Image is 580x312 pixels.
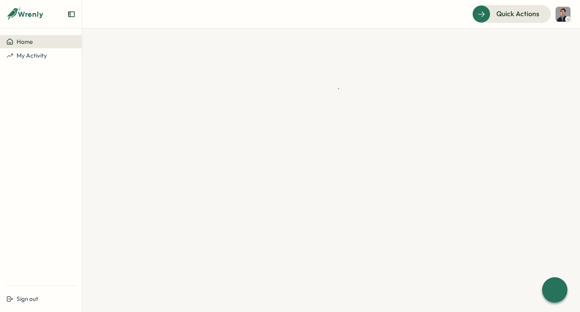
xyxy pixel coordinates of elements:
span: My Activity [17,52,47,60]
span: Sign out [17,295,38,303]
button: Quick Actions [472,5,551,23]
span: Quick Actions [496,9,539,19]
span: Home [17,38,33,45]
button: Expand sidebar [67,10,75,18]
img: Dionisio Arredondo [556,7,571,22]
